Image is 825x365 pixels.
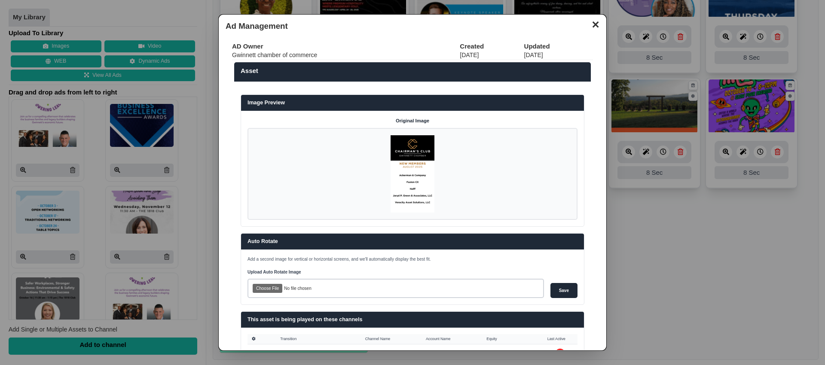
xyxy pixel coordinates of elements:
th: Equity [482,334,543,344]
h3: Auto Rotate [247,238,577,246]
label: Upload Auto Rotate Image [247,269,544,275]
th: Channel Name [361,334,422,344]
h4: Original Image [247,117,577,125]
h3: Ad Management [226,21,599,31]
h3: Image Preview [247,99,577,107]
th: Last Active [543,334,577,344]
p: Add a second image for vertical or horizontal screens, and we'll automatically display the best fit. [247,256,577,262]
th: AD Owner [232,42,460,51]
input: Save [550,283,577,298]
img: P250x250 image processing20250905 996236 4a58js [391,135,434,213]
h3: This asset is being played on these channels [247,316,577,324]
td: [DATE] [460,51,524,60]
th: Transition [276,334,361,344]
button: ✕ [587,17,604,30]
td: Gwinnett chamber of commerce [232,51,460,60]
th: Updated [524,42,593,51]
td: [DATE] [524,51,593,60]
label: Asset [241,67,584,75]
th: Account Name [422,334,482,344]
th: Created [460,42,524,51]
